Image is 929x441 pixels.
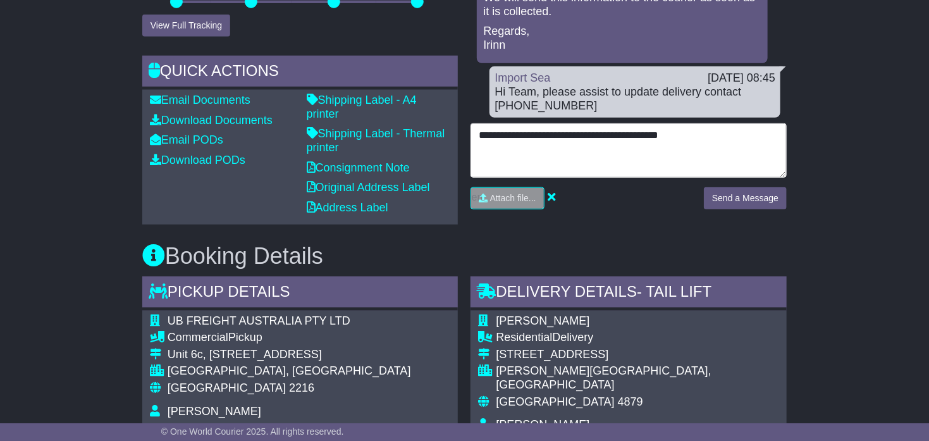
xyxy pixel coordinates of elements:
div: Delivery Details [471,276,787,311]
span: [GEOGRAPHIC_DATA] [168,382,286,394]
button: View Full Tracking [142,15,230,37]
p: Regards, Irinn [483,25,761,52]
div: [PERSON_NAME][GEOGRAPHIC_DATA], [GEOGRAPHIC_DATA] [496,364,779,392]
div: Pickup [168,331,411,345]
a: Shipping Label - Thermal printer [307,127,445,154]
span: Commercial [168,331,228,344]
a: Email PODs [150,134,223,146]
a: Email Documents [150,94,250,106]
a: Address Label [307,201,388,214]
span: [PERSON_NAME] [496,314,589,327]
a: Shipping Label - A4 printer [307,94,417,120]
button: Send a Message [704,187,787,209]
span: [PERSON_NAME] [168,405,261,418]
div: Delivery [496,331,779,345]
div: [GEOGRAPHIC_DATA], [GEOGRAPHIC_DATA] [168,364,411,378]
a: Consignment Note [307,161,410,174]
span: [PERSON_NAME] [496,418,589,431]
span: UB FREIGHT AUSTRALIA PTY LTD [168,314,350,327]
span: [EMAIL_ADDRESS][DOMAIN_NAME] [168,421,360,434]
span: Residential [496,331,552,344]
a: Download PODs [150,154,245,166]
span: 2216 [289,382,314,394]
span: - Tail Lift [637,283,711,300]
div: Pickup Details [142,276,458,311]
div: Hi Team, please assist to update delivery contact [PHONE_NUMBER] [495,85,775,113]
div: Unit 6c, [STREET_ADDRESS] [168,348,411,362]
span: [GEOGRAPHIC_DATA] [496,395,614,408]
a: Original Address Label [307,181,430,194]
h3: Booking Details [142,244,787,269]
div: [DATE] 08:45 [708,71,775,85]
div: Quick Actions [142,56,458,90]
span: 4879 [618,395,643,408]
span: © One World Courier 2025. All rights reserved. [161,426,344,437]
a: Download Documents [150,114,273,127]
a: Import Sea [495,71,550,84]
div: [STREET_ADDRESS] [496,348,779,362]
